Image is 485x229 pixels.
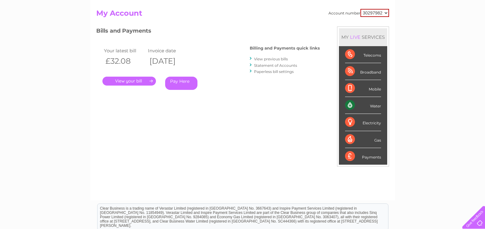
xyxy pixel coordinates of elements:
div: Gas [345,131,381,148]
h2: My Account [96,9,389,21]
a: Water [377,26,388,31]
th: £32.08 [102,55,147,67]
h4: Billing and Payments quick links [250,46,320,50]
div: Electricity [345,114,381,131]
a: Pay Here [165,77,197,90]
div: MY SERVICES [339,28,387,46]
a: Log out [465,26,479,31]
div: LIVE [349,34,362,40]
h3: Bills and Payments [96,26,320,37]
a: Statement of Accounts [254,63,297,68]
th: [DATE] [146,55,191,67]
td: Invoice date [146,46,191,55]
a: 0333 014 3131 [369,3,411,11]
div: Broadband [345,63,381,80]
div: Water [345,97,381,114]
div: Payments [345,148,381,165]
a: Paperless bill settings [254,69,294,74]
div: Account number [328,9,389,17]
td: Your latest bill [102,46,147,55]
div: Telecoms [345,46,381,63]
img: logo.png [17,16,48,35]
div: Mobile [345,80,381,97]
div: Clear Business is a trading name of Verastar Limited (registered in [GEOGRAPHIC_DATA] No. 3667643... [97,3,388,30]
a: Contact [444,26,459,31]
a: Telecoms [409,26,428,31]
a: . [102,77,156,86]
a: Energy [392,26,406,31]
a: Blog [431,26,440,31]
a: View previous bills [254,57,288,61]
